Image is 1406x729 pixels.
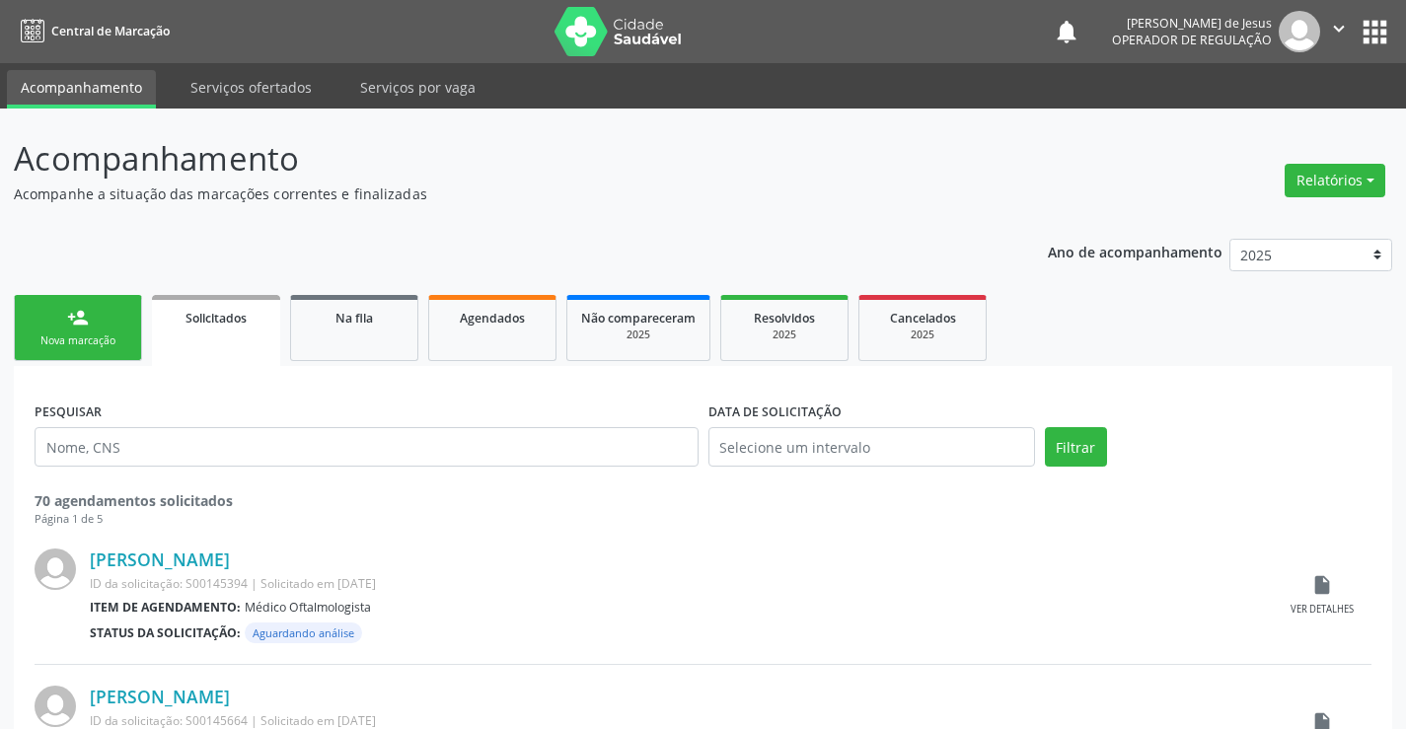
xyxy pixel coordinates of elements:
label: DATA DE SOLICITAÇÃO [708,397,842,427]
div: [PERSON_NAME] de Jesus [1112,15,1272,32]
div: 2025 [735,328,834,342]
span: Na fila [335,310,373,327]
div: Página 1 de 5 [35,511,1371,528]
span: Não compareceram [581,310,696,327]
span: Central de Marcação [51,23,170,39]
div: 2025 [873,328,972,342]
span: Agendados [460,310,525,327]
button: apps [1358,15,1392,49]
div: Nova marcação [29,333,127,348]
div: 2025 [581,328,696,342]
input: Nome, CNS [35,427,699,467]
img: img [35,548,76,590]
span: Resolvidos [754,310,815,327]
button: Filtrar [1045,427,1107,467]
div: person_add [67,307,89,328]
p: Ano de acompanhamento [1048,239,1222,263]
span: ID da solicitação: S00145394 | [90,575,258,592]
i: insert_drive_file [1311,574,1333,596]
button: notifications [1053,18,1080,45]
input: Selecione um intervalo [708,427,1035,467]
p: Acompanhe a situação das marcações correntes e finalizadas [14,183,979,204]
a: [PERSON_NAME] [90,686,230,707]
span: ID da solicitação: S00145664 | [90,712,258,729]
img: img [1279,11,1320,52]
a: Central de Marcação [14,15,170,47]
div: Ver detalhes [1291,603,1354,617]
i:  [1328,18,1350,39]
a: Serviços por vaga [346,70,489,105]
span: Aguardando análise [245,622,362,643]
span: Solicitado em [DATE] [260,575,376,592]
button:  [1320,11,1358,52]
span: Solicitado em [DATE] [260,712,376,729]
a: [PERSON_NAME] [90,548,230,570]
span: Cancelados [890,310,956,327]
span: Médico Oftalmologista [245,599,371,616]
button: Relatórios [1285,164,1385,197]
span: Solicitados [185,310,247,327]
b: Status da solicitação: [90,624,241,641]
img: img [35,686,76,727]
p: Acompanhamento [14,134,979,183]
a: Acompanhamento [7,70,156,109]
strong: 70 agendamentos solicitados [35,491,233,510]
label: PESQUISAR [35,397,102,427]
a: Serviços ofertados [177,70,326,105]
b: Item de agendamento: [90,599,241,616]
span: Operador de regulação [1112,32,1272,48]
